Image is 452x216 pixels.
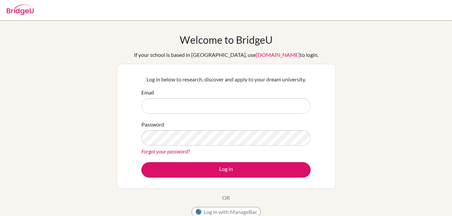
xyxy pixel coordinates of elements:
a: [DOMAIN_NAME] [256,51,300,58]
p: Log in below to research, discover and apply to your dream university. [141,75,311,83]
div: If your school is based in [GEOGRAPHIC_DATA], use to login. [134,51,318,59]
p: OR [222,194,230,202]
h1: Welcome to BridgeU [180,34,273,46]
button: Log in [141,162,311,178]
label: Password [141,120,164,129]
img: Bridge-U [7,4,34,15]
label: Email [141,88,154,97]
a: Forgot your password? [141,148,190,154]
